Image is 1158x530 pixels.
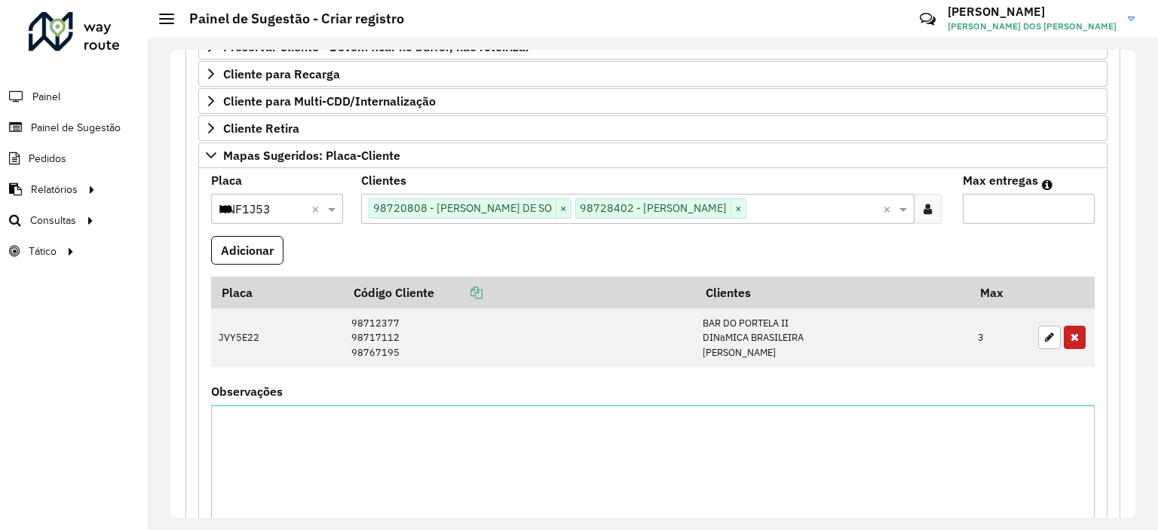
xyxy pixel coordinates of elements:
[31,120,121,136] span: Painel de Sugestão
[211,308,343,367] td: JVY5E22
[211,382,283,400] label: Observações
[731,200,746,218] span: ×
[970,308,1031,367] td: 3
[963,171,1038,189] label: Max entregas
[198,88,1107,114] a: Cliente para Multi-CDD/Internalização
[198,115,1107,141] a: Cliente Retira
[1042,179,1052,191] em: Máximo de clientes que serão colocados na mesma rota com os clientes informados
[223,122,299,134] span: Cliente Retira
[434,285,482,300] a: Copiar
[174,11,404,27] h2: Painel de Sugestão - Criar registro
[576,199,731,217] span: 98728402 - [PERSON_NAME]
[223,68,340,80] span: Cliente para Recarga
[198,142,1107,168] a: Mapas Sugeridos: Placa-Cliente
[911,3,944,35] a: Contato Rápido
[198,61,1107,87] a: Cliente para Recarga
[29,244,57,259] span: Tático
[223,149,400,161] span: Mapas Sugeridos: Placa-Cliente
[695,308,970,367] td: BAR DO PORTELA II DINaMICA BRASILEIRA [PERSON_NAME]
[30,213,76,228] span: Consultas
[883,200,896,218] span: Clear all
[211,236,283,265] button: Adicionar
[31,182,78,198] span: Relatórios
[556,200,571,218] span: ×
[970,277,1031,308] th: Max
[361,171,406,189] label: Clientes
[343,308,695,367] td: 98712377 98717112 98767195
[948,5,1117,19] h3: [PERSON_NAME]
[211,171,242,189] label: Placa
[343,277,695,308] th: Código Cliente
[223,41,530,53] span: Preservar Cliente - Devem ficar no buffer, não roteirizar
[29,151,66,167] span: Pedidos
[32,89,60,105] span: Painel
[695,277,970,308] th: Clientes
[311,200,324,218] span: Clear all
[948,20,1117,33] span: [PERSON_NAME] DOS [PERSON_NAME]
[369,199,556,217] span: 98720808 - [PERSON_NAME] DE SO
[223,95,436,107] span: Cliente para Multi-CDD/Internalização
[211,277,343,308] th: Placa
